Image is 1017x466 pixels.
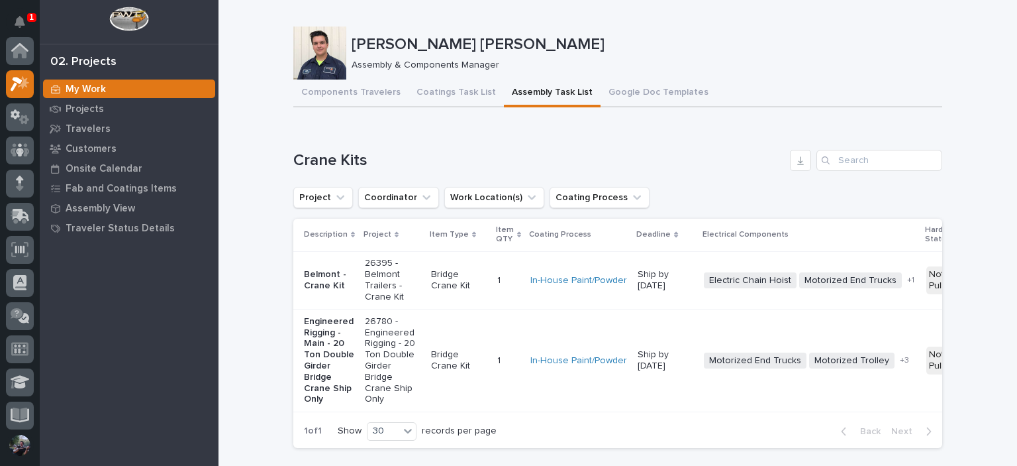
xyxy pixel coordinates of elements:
[636,227,671,242] p: Deadline
[29,13,34,22] p: 1
[40,178,218,198] a: Fab and Coatings Items
[799,272,902,289] span: Motorized End Trucks
[496,223,514,247] p: Item QTY
[900,357,909,365] span: + 3
[66,163,142,175] p: Onsite Calendar
[6,8,34,36] button: Notifications
[365,316,420,405] p: 26780 - Engineered Rigging - 20 Ton Double Girder Bridge Crane Ship Only
[363,227,391,242] p: Project
[367,424,399,438] div: 30
[365,258,420,302] p: 26395 - Belmont Trailers - Crane Kit
[66,143,117,155] p: Customers
[702,227,789,242] p: Electrical Components
[550,187,650,208] button: Coating Process
[293,80,409,107] button: Components Travelers
[304,227,348,242] p: Description
[926,266,967,294] div: Not Pulled
[304,316,354,405] p: Engineered Rigging - Main - 20 Ton Double Girder Bridge Crane Ship Only
[6,432,34,459] button: users-avatar
[40,99,218,119] a: Projects
[816,150,942,171] input: Search
[422,426,497,437] p: records per page
[852,426,881,437] span: Back
[497,272,503,286] p: 1
[40,139,218,158] a: Customers
[40,79,218,99] a: My Work
[504,80,601,107] button: Assembly Task List
[66,84,106,95] p: My Work
[358,187,439,208] button: Coordinator
[891,426,920,437] span: Next
[338,426,362,437] p: Show
[352,60,932,71] p: Assembly & Components Manager
[601,80,716,107] button: Google Doc Templates
[66,223,175,235] p: Traveler Status Details
[430,227,469,242] p: Item Type
[704,272,797,289] span: Electric Chain Hoist
[638,269,693,292] p: Ship by [DATE]
[66,123,111,135] p: Travelers
[50,55,117,70] div: 02. Projects
[40,119,218,139] a: Travelers
[66,183,177,195] p: Fab and Coatings Items
[66,203,135,215] p: Assembly View
[66,103,104,115] p: Projects
[40,158,218,178] a: Onsite Calendar
[638,349,693,372] p: Ship by [DATE]
[17,16,34,37] div: Notifications1
[409,80,504,107] button: Coatings Task List
[352,35,937,54] p: [PERSON_NAME] [PERSON_NAME]
[431,269,487,292] p: Bridge Crane Kit
[293,187,353,208] button: Project
[809,353,895,369] span: Motorized Trolley
[293,151,785,170] h1: Crane Kits
[704,353,806,369] span: Motorized End Trucks
[40,198,218,218] a: Assembly View
[886,426,942,437] button: Next
[530,275,627,286] a: In-House Paint/Powder
[497,353,503,367] p: 1
[304,269,354,292] p: Belmont - Crane Kit
[926,347,967,375] div: Not Pulled
[925,223,961,247] p: Hardware Status
[444,187,544,208] button: Work Location(s)
[293,415,332,447] p: 1 of 1
[530,355,627,367] a: In-House Paint/Powder
[431,349,487,372] p: Bridge Crane Kit
[907,276,914,284] span: + 1
[830,426,886,437] button: Back
[529,227,591,242] p: Coating Process
[40,218,218,238] a: Traveler Status Details
[109,7,148,31] img: Workspace Logo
